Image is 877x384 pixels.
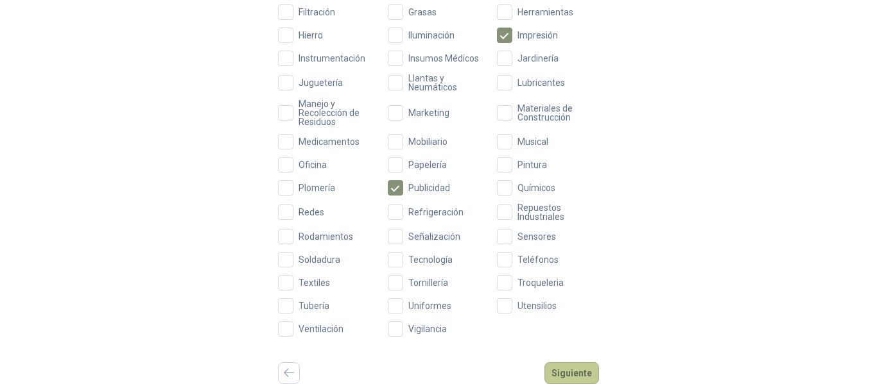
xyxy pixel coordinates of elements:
[403,74,490,92] span: Llantas y Neumáticos
[403,31,460,40] span: Iluminación
[512,301,562,310] span: Utensilios
[293,232,358,241] span: Rodamientos
[293,54,370,63] span: Instrumentación
[293,324,349,333] span: Ventilación
[512,203,599,221] span: Repuestos Industriales
[403,324,452,333] span: Vigilancia
[403,232,465,241] span: Señalización
[403,137,453,146] span: Mobiliario
[512,104,599,122] span: Materiales de Construcción
[512,183,560,192] span: Químicos
[293,31,328,40] span: Hierro
[512,8,578,17] span: Herramientas
[512,232,561,241] span: Sensores
[512,137,553,146] span: Musical
[403,183,455,192] span: Publicidad
[512,54,564,63] span: Jardinería
[512,160,552,169] span: Pintura
[544,362,599,384] button: Siguiente
[293,208,329,217] span: Redes
[293,183,340,192] span: Plomería
[403,301,456,310] span: Uniformes
[293,301,334,310] span: Tubería
[293,255,345,264] span: Soldadura
[403,208,469,217] span: Refrigeración
[293,137,365,146] span: Medicamentos
[293,78,348,87] span: Juguetería
[403,8,442,17] span: Grasas
[293,8,340,17] span: Filtración
[403,255,458,264] span: Tecnología
[512,278,569,287] span: Troqueleria
[512,78,570,87] span: Lubricantes
[403,160,452,169] span: Papelería
[293,278,335,287] span: Textiles
[512,31,563,40] span: Impresión
[293,99,380,126] span: Manejo y Recolección de Residuos
[403,54,484,63] span: Insumos Médicos
[293,160,332,169] span: Oficina
[403,108,455,117] span: Marketing
[403,278,453,287] span: Tornillería
[512,255,564,264] span: Teléfonos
